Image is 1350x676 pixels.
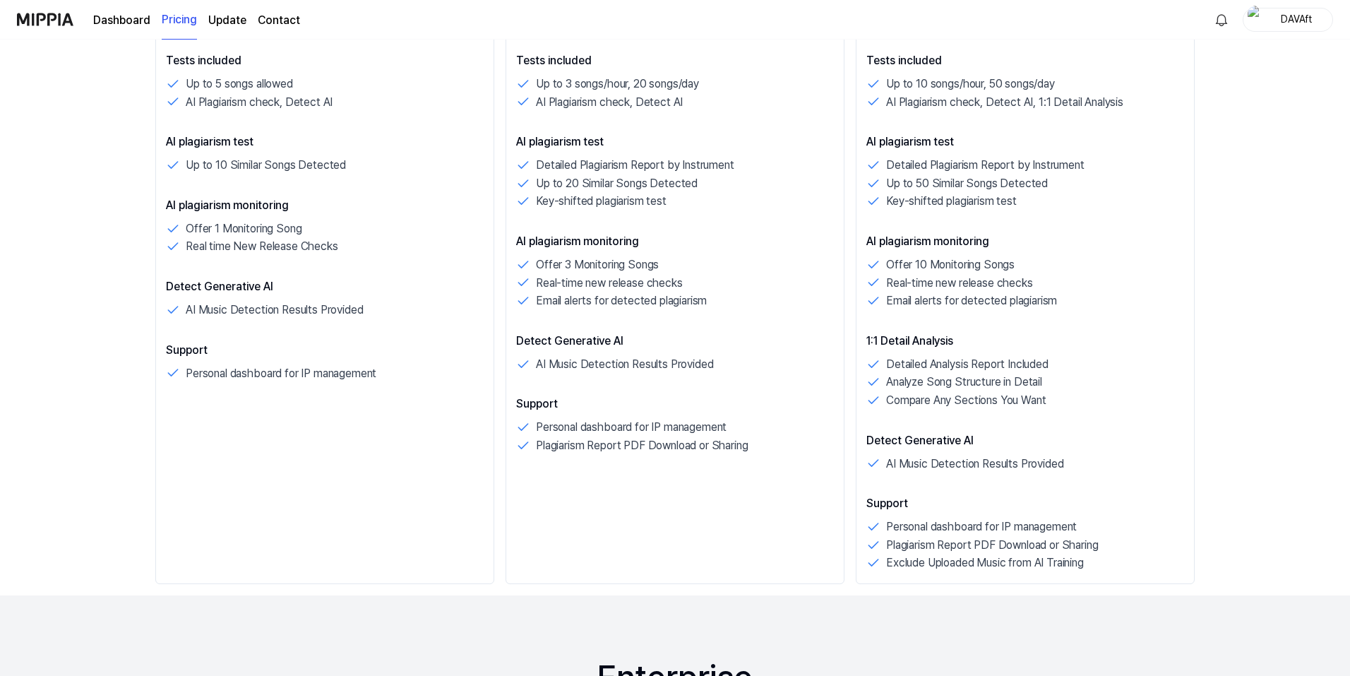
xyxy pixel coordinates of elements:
p: Analyze Song Structure in Detail [886,373,1042,391]
p: AI Music Detection Results Provided [186,301,363,319]
img: profile [1248,6,1265,34]
p: Detailed Analysis Report Included [886,355,1049,374]
p: Tests included [866,52,1184,69]
p: Support [166,342,484,359]
p: AI plagiarism test [866,134,1184,150]
p: Email alerts for detected plagiarism [886,292,1057,310]
p: AI Music Detection Results Provided [886,455,1063,473]
p: Up to 10 Similar Songs Detected [186,156,346,174]
p: Offer 3 Monitoring Songs [536,256,659,274]
p: Detailed Plagiarism Report by Instrument [536,156,734,174]
a: Pricing [162,1,197,40]
p: AI Music Detection Results Provided [536,355,713,374]
p: Compare Any Sections You Want [886,391,1046,410]
p: Offer 1 Monitoring Song [186,220,301,238]
p: AI plagiarism monitoring [516,233,834,250]
p: AI Plagiarism check, Detect AI, 1:1 Detail Analysis [886,93,1123,112]
p: Up to 5 songs allowed [186,75,293,93]
p: Detect Generative AI [166,278,484,295]
img: 알림 [1213,11,1230,28]
p: Detect Generative AI [516,333,834,350]
p: Real-time new release checks [886,274,1033,292]
a: Dashboard [93,12,150,29]
p: Offer 10 Monitoring Songs [886,256,1015,274]
a: Update [208,12,246,29]
p: AI Plagiarism check, Detect AI [536,93,683,112]
p: Up to 20 Similar Songs Detected [536,174,698,193]
p: Plagiarism Report PDF Download or Sharing [886,536,1098,555]
p: AI plagiarism monitoring [866,233,1184,250]
p: Up to 10 songs/hour, 50 songs/day [886,75,1055,93]
button: profileDAVAft [1243,8,1333,32]
p: Detect Generative AI [866,432,1184,449]
div: DAVAft [1269,11,1324,27]
p: AI plagiarism test [166,134,484,150]
p: Tests included [166,52,484,69]
p: Personal dashboard for IP management [536,418,727,437]
p: Up to 50 Similar Songs Detected [886,174,1048,193]
p: Support [516,396,834,413]
p: AI plagiarism test [516,134,834,150]
a: Contact [258,12,300,29]
p: Plagiarism Report PDF Download or Sharing [536,437,748,455]
p: Personal dashboard for IP management [886,518,1077,536]
p: Real time New Release Checks [186,237,338,256]
p: Exclude Uploaded Music from AI Training [886,554,1084,572]
p: Email alerts for detected plagiarism [536,292,707,310]
p: AI Plagiarism check, Detect AI [186,93,333,112]
p: AI plagiarism monitoring [166,197,484,214]
p: Personal dashboard for IP management [186,364,376,383]
p: Tests included [516,52,834,69]
p: Up to 3 songs/hour, 20 songs/day [536,75,699,93]
p: Key-shifted plagiarism test [536,192,667,210]
p: Support [866,495,1184,512]
p: 1:1 Detail Analysis [866,333,1184,350]
p: Key-shifted plagiarism test [886,192,1017,210]
p: Real-time new release checks [536,274,683,292]
p: Detailed Plagiarism Report by Instrument [886,156,1085,174]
